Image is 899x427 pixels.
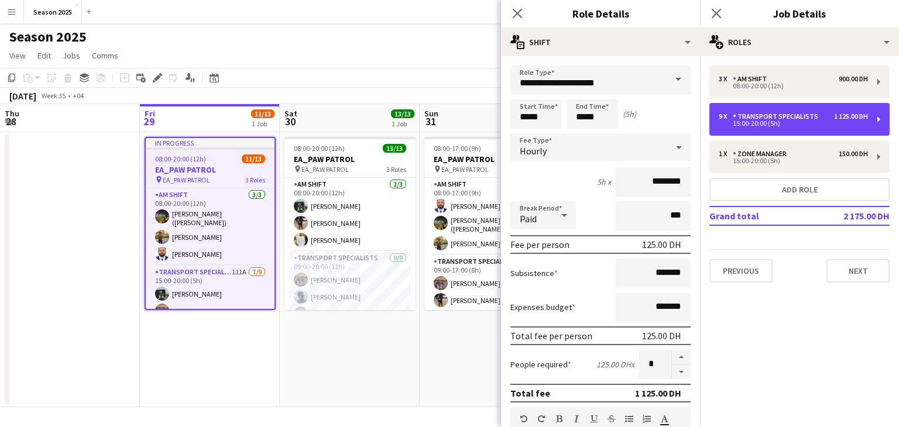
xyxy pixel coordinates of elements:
[284,137,416,310] app-job-card: 08:00-20:00 (12h)13/13EA_PAW PATROL EA_PAW PATROL3 RolesAM SHIFT3/308:00-20:00 (12h)[PERSON_NAME]...
[3,115,19,128] span: 28
[719,120,868,126] div: 15:00-20:00 (5h)
[284,154,416,164] h3: EA_PAW PATROL
[642,330,681,342] div: 125.00 DH
[700,6,899,21] h3: Job Details
[9,28,87,46] h1: Season 2025
[510,239,569,250] div: Fee per person
[635,387,681,399] div: 1 125.00 DH
[242,154,265,163] span: 11/13
[839,150,868,158] div: 150.00 DH
[9,90,36,102] div: [DATE]
[719,150,733,158] div: 1 x
[39,91,68,100] span: Week 35
[33,48,56,63] a: Edit
[424,178,555,255] app-card-role: AM SHIFT3/308:00-17:00 (9h)[PERSON_NAME][PERSON_NAME] ([PERSON_NAME])[PERSON_NAME]
[383,144,406,153] span: 13/13
[434,144,481,153] span: 08:00-17:00 (9h)
[37,50,51,61] span: Edit
[672,350,691,365] button: Increase
[424,108,438,119] span: Sun
[597,177,611,187] div: 5h x
[145,108,155,119] span: Fri
[391,109,414,118] span: 13/13
[834,112,868,120] div: 1 125.00 DH
[590,414,598,423] button: Underline
[284,178,416,252] app-card-role: AM SHIFT3/308:00-20:00 (12h)[PERSON_NAME][PERSON_NAME][PERSON_NAME]
[520,213,537,225] span: Paid
[520,414,528,423] button: Undo
[510,387,550,399] div: Total fee
[501,6,700,21] h3: Role Details
[660,414,668,423] button: Text Color
[58,48,85,63] a: Jobs
[719,83,868,89] div: 08:00-20:00 (12h)
[501,28,700,56] div: Shift
[87,48,123,63] a: Comms
[520,145,547,157] span: Hourly
[245,175,265,184] span: 3 Roles
[839,75,868,83] div: 900.00 DH
[709,206,816,225] td: Grand total
[284,252,416,427] app-card-role: Transport Specialists9/909:00-20:00 (11h)[PERSON_NAME][PERSON_NAME][PERSON_NAME]
[251,109,274,118] span: 11/13
[163,175,210,184] span: EA_PAW PATROL
[424,154,555,164] h3: EA_PAW PATROL
[643,414,651,423] button: Ordered List
[424,137,555,310] app-job-card: 08:00-17:00 (9h)13/13EA_PAW PATROL EA_PAW PATROL3 RolesAM SHIFT3/308:00-17:00 (9h)[PERSON_NAME][P...
[537,414,545,423] button: Redo
[5,108,19,119] span: Thu
[625,414,633,423] button: Unordered List
[719,112,733,120] div: 9 x
[608,414,616,423] button: Strikethrough
[386,165,406,174] span: 3 Roles
[423,115,438,128] span: 31
[596,359,634,370] div: 125.00 DH x
[252,119,274,128] div: 1 Job
[5,48,30,63] a: View
[510,330,592,342] div: Total fee per person
[719,75,733,83] div: 3 x
[283,115,297,128] span: 30
[510,359,571,370] label: People required
[294,144,345,153] span: 08:00-20:00 (12h)
[301,165,349,174] span: EA_PAW PATROL
[392,119,414,128] div: 1 Job
[24,1,82,23] button: Season 2025
[143,115,155,128] span: 29
[92,50,118,61] span: Comms
[623,109,636,119] div: (5h)
[146,164,274,175] h3: EA_PAW PATROL
[146,188,274,266] app-card-role: AM SHIFT3/308:00-20:00 (12h)[PERSON_NAME] ([PERSON_NAME])[PERSON_NAME][PERSON_NAME]
[155,154,206,163] span: 08:00-20:00 (12h)
[672,365,691,380] button: Decrease
[510,268,558,278] label: Subsistence
[733,150,791,158] div: Zone Manager
[816,206,890,225] td: 2 175.00 DH
[733,75,771,83] div: AM SHIFT
[826,259,890,283] button: Next
[146,138,274,147] div: In progress
[700,28,899,56] div: Roles
[642,239,681,250] div: 125.00 DH
[733,112,823,120] div: Transport Specialists
[709,178,890,201] button: Add role
[719,158,868,164] div: 15:00-20:00 (5h)
[73,91,84,100] div: +04
[572,414,581,423] button: Italic
[441,165,489,174] span: EA_PAW PATROL
[9,50,26,61] span: View
[709,259,773,283] button: Previous
[145,137,276,310] app-job-card: In progress08:00-20:00 (12h)11/13EA_PAW PATROL EA_PAW PATROL3 RolesAM SHIFT3/308:00-20:00 (12h)[P...
[510,302,575,312] label: Expenses budget
[284,108,297,119] span: Sat
[63,50,80,61] span: Jobs
[555,414,563,423] button: Bold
